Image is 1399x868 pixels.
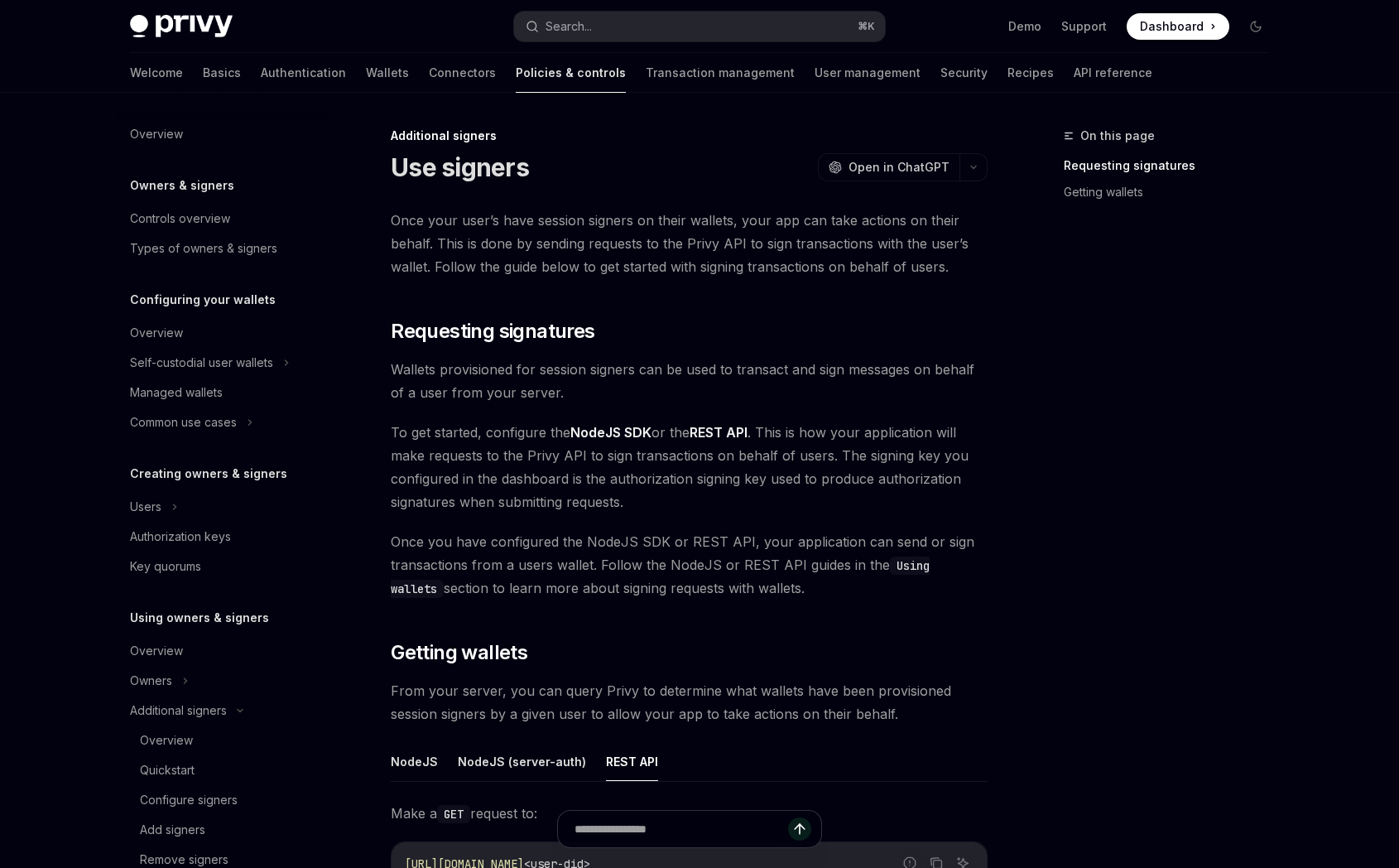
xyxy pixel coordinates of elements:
a: Authentication [261,53,346,93]
a: Security [940,53,988,93]
button: Search...⌘K [514,12,885,41]
div: Authorization keys [130,527,231,547]
a: Overview [117,119,329,149]
a: Managed wallets [117,378,329,407]
button: NodeJS [391,742,438,781]
div: Overview [130,124,183,144]
button: Owners [117,666,329,696]
a: Overview [117,318,329,348]
a: Types of owners & signers [117,234,329,263]
a: Getting wallets [1064,179,1282,205]
div: Additional signers [391,128,988,144]
div: Search... [546,17,592,36]
button: Send message [788,817,811,841]
a: Wallets [366,53,409,93]
div: Quickstart [140,760,195,780]
div: Key quorums [130,557,201,576]
h5: Configuring your wallets [130,290,276,310]
h5: Using owners & signers [130,608,269,628]
a: Recipes [1007,53,1054,93]
button: Toggle dark mode [1243,13,1269,40]
a: NodeJS SDK [570,424,651,441]
a: Demo [1008,18,1041,35]
a: Dashboard [1127,13,1229,40]
a: Welcome [130,53,183,93]
span: On this page [1080,126,1155,146]
div: Common use cases [130,412,237,432]
span: From your server, you can query Privy to determine what wallets have been provisioned session sig... [391,679,988,726]
img: dark logo [130,15,233,38]
a: Configure signers [117,785,329,815]
a: Policies & controls [516,53,626,93]
a: REST API [690,424,748,441]
span: To get started, configure the or the . This is how your application will make requests to the Pri... [391,421,988,514]
a: Authorization keys [117,522,329,552]
a: Transaction management [646,53,795,93]
span: Requesting signatures [391,318,594,345]
div: Configure signers [140,790,238,810]
button: Common use cases [117,407,329,437]
div: Self-custodial user wallets [130,353,273,373]
span: Open in ChatGPT [849,159,949,176]
button: Self-custodial user wallets [117,348,329,378]
span: Wallets provisioned for session signers can be used to transact and sign messages on behalf of a ... [391,358,988,404]
button: Additional signers [117,696,329,726]
h1: Use signers [391,152,529,182]
div: Managed wallets [130,383,223,403]
div: Overview [140,731,193,750]
button: Users [117,492,329,522]
div: Owners [130,671,172,691]
div: Add signers [140,820,205,840]
a: Support [1061,18,1107,35]
div: Overview [130,323,183,343]
span: Make a request to: [391,802,988,825]
a: User management [815,53,921,93]
a: API reference [1074,53,1152,93]
a: Overview [117,636,329,666]
h5: Creating owners & signers [130,464,287,484]
span: Getting wallets [391,639,527,666]
span: Once you have configured the NodeJS SDK or REST API, your application can send or sign transactio... [391,530,988,600]
div: Types of owners & signers [130,239,277,258]
a: Quickstart [117,755,329,785]
button: REST API [606,742,658,781]
code: GET [437,805,470,823]
a: Requesting signatures [1064,152,1282,179]
div: Controls overview [130,209,230,229]
div: Additional signers [130,701,227,721]
div: Users [130,497,161,517]
a: Add signers [117,815,329,845]
a: Controls overview [117,204,329,234]
span: Dashboard [1140,18,1204,35]
span: Once your user’s have session signers on their wallets, your app can take actions on their behalf... [391,209,988,278]
a: Basics [203,53,241,93]
button: NodeJS (server-auth) [458,742,586,781]
a: Key quorums [117,552,329,581]
a: Overview [117,726,329,755]
a: Connectors [429,53,496,93]
div: Overview [130,641,183,661]
input: Ask a question... [575,811,788,847]
span: ⌘ K [858,20,875,33]
h5: Owners & signers [130,176,234,195]
button: Open in ChatGPT [818,153,959,181]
